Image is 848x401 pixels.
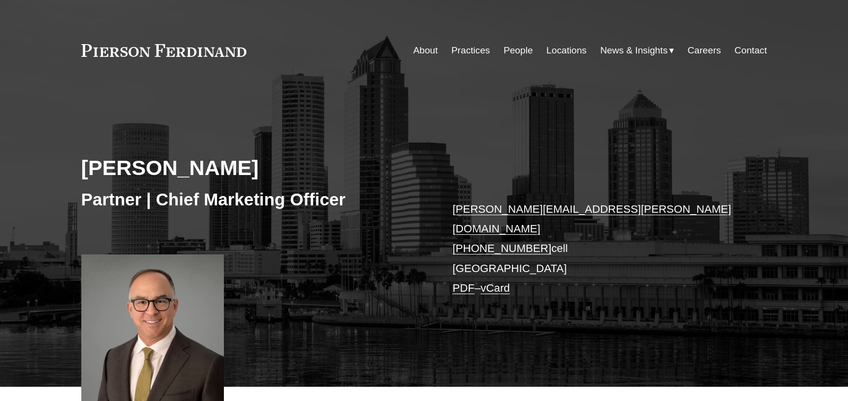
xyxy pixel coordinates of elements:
[451,41,490,60] a: Practices
[504,41,533,60] a: People
[734,41,767,60] a: Contact
[600,42,668,59] span: News & Insights
[453,203,731,235] a: [PERSON_NAME][EMAIL_ADDRESS][PERSON_NAME][DOMAIN_NAME]
[546,41,586,60] a: Locations
[600,41,674,60] a: folder dropdown
[81,155,424,180] h2: [PERSON_NAME]
[687,41,721,60] a: Careers
[81,189,424,210] h3: Partner | Chief Marketing Officer
[453,282,475,294] a: PDF
[413,41,437,60] a: About
[453,242,552,254] a: [PHONE_NUMBER]
[481,282,510,294] a: vCard
[453,200,738,299] p: cell [GEOGRAPHIC_DATA] –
